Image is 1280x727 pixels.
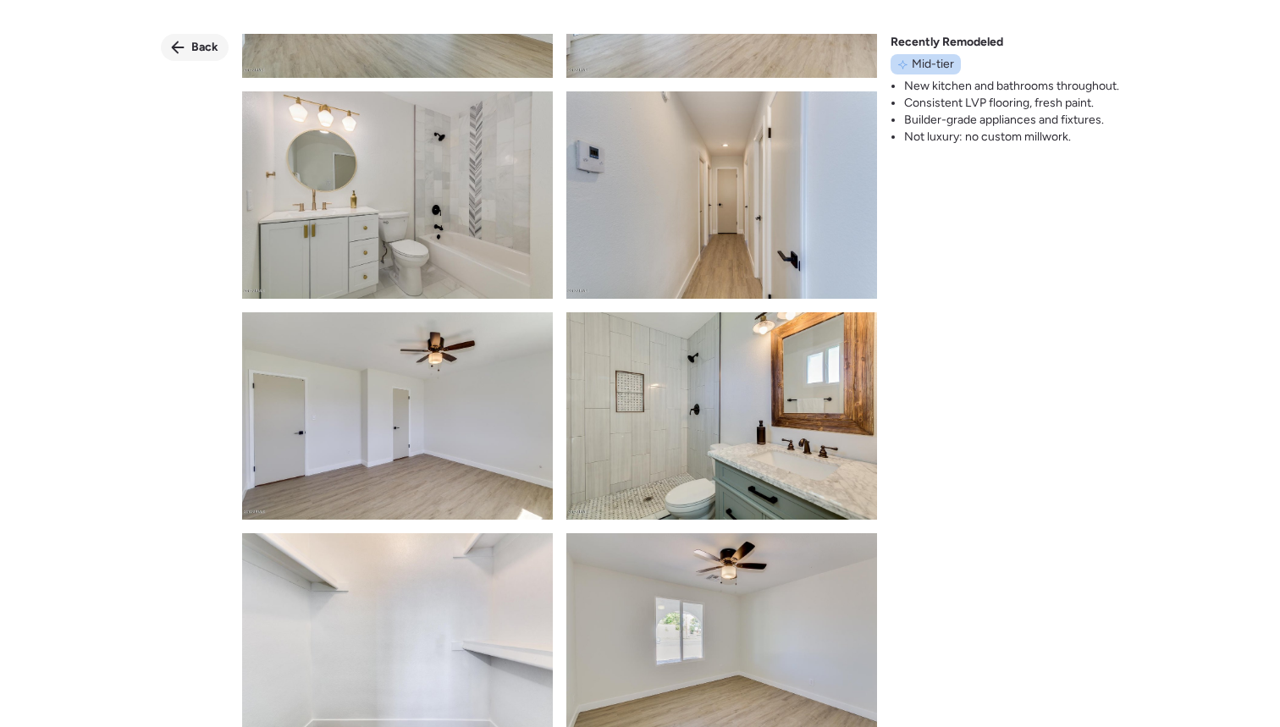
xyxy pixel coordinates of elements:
li: New kitchen and bathrooms throughout. [904,78,1119,95]
span: Recently Remodeled [891,34,1003,51]
img: product [242,312,553,520]
li: Builder-grade appliances and fixtures. [904,112,1119,129]
img: product [566,312,877,520]
span: Back [191,39,218,56]
span: Mid-tier [912,56,954,73]
img: product [566,91,877,299]
li: Not luxury: no custom millwork. [904,129,1119,146]
img: product [242,91,553,299]
li: Consistent LVP flooring, fresh paint. [904,95,1119,112]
